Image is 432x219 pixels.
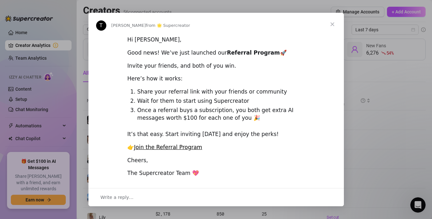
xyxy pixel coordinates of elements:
div: Invite your friends, and both of you win. [127,62,305,70]
div: Cheers, [127,157,305,164]
div: Open conversation and reply [88,188,344,206]
div: Profile image for Tanya [96,20,106,31]
b: Referral Program [227,49,280,56]
div: 👉 [127,144,305,151]
a: Join the Referral Program [134,144,202,150]
div: Here’s how it works: [127,75,305,83]
div: Good news! We’ve just launched our 🚀 [127,49,305,57]
span: Close [321,13,344,36]
div: The Supercreator Team 💖 [127,170,305,177]
li: Share your referral link with your friends or community [137,88,305,96]
li: Wait for them to start using Supercreator [137,97,305,105]
div: Hi [PERSON_NAME], [127,36,305,44]
div: It’s that easy. Start inviting [DATE] and enjoy the perks! [127,131,305,138]
span: from 🌟 Supercreator [146,23,190,28]
span: [PERSON_NAME] [111,23,146,28]
li: Once a referral buys a subscription, you both get extra AI messages worth $100 for each one of you 🎉 [137,107,305,122]
span: Write a reply… [101,193,134,201]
